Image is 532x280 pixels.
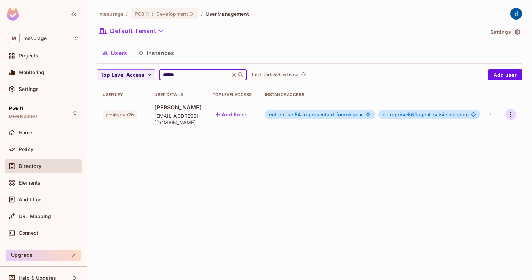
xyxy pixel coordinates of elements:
[206,10,249,17] span: User Management
[133,44,180,62] button: Instances
[23,36,47,41] span: Workspace: mesurage
[383,112,469,117] span: agent-saisie-delegue
[151,11,154,17] span: :
[383,111,417,117] span: entreprise:56
[213,109,250,120] button: Add Roles
[19,70,45,75] span: Monitoring
[298,71,307,79] span: Click to refresh data
[19,53,38,59] span: Projects
[301,111,304,117] span: #
[19,147,33,152] span: Policy
[201,10,203,17] li: /
[9,106,23,111] span: PG911
[8,33,20,43] span: M
[154,92,202,98] div: User Details
[97,69,155,80] button: Top Level Access
[97,44,133,62] button: Users
[126,10,128,17] li: /
[156,10,188,17] span: Development
[269,111,304,117] span: entreprise:54
[135,10,149,17] span: PG911
[7,8,19,21] img: SReyMgAAAABJRU5ErkJggg==
[300,71,306,78] span: refresh
[19,130,32,135] span: Home
[19,197,42,202] span: Audit Log
[414,111,417,117] span: #
[101,71,144,79] span: Top Level Access
[488,69,522,80] button: Add user
[6,250,81,261] button: Upgrade
[19,213,51,219] span: URL Mapping
[213,92,254,98] div: Top Level Access
[487,26,522,38] button: Settings
[103,92,143,98] div: User Key
[252,72,298,78] p: Last Updated just now
[19,86,39,92] span: Settings
[97,25,166,37] button: Default Tenant
[19,180,40,186] span: Elements
[19,230,38,236] span: Connect
[9,114,37,119] span: Development
[484,109,494,120] div: + 1
[100,10,123,17] span: the active workspace
[19,163,41,169] span: Directory
[265,92,494,98] div: Instance Access
[299,71,307,79] button: refresh
[510,8,522,20] img: dev 911gcl
[154,103,202,111] span: [PERSON_NAME]
[269,112,363,117] span: representant-fournisseur
[154,112,202,126] span: [EMAIL_ADDRESS][DOMAIN_NAME]
[103,110,137,119] span: pes@yoyo20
